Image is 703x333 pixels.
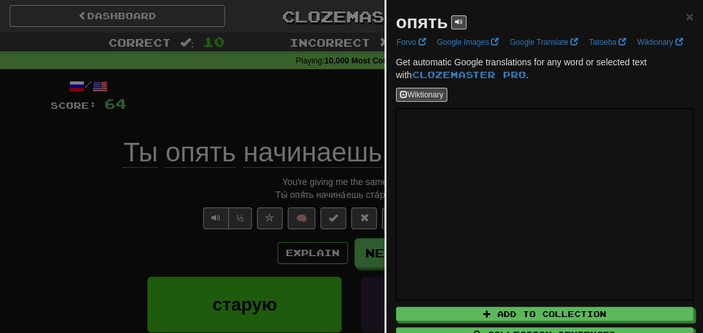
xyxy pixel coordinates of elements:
[396,307,693,321] button: Add to Collection
[393,35,430,49] a: Forvo
[396,12,448,32] strong: опять
[686,10,693,23] button: Close
[633,35,686,49] a: Wiktionary
[506,35,582,49] a: Google Translate
[396,88,447,102] button: Wiktionary
[433,35,503,49] a: Google Images
[412,69,526,80] a: Clozemaster Pro
[585,35,630,49] a: Tatoeba
[396,56,693,81] p: Get automatic Google translations for any word or selected text with .
[686,9,693,24] span: ×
